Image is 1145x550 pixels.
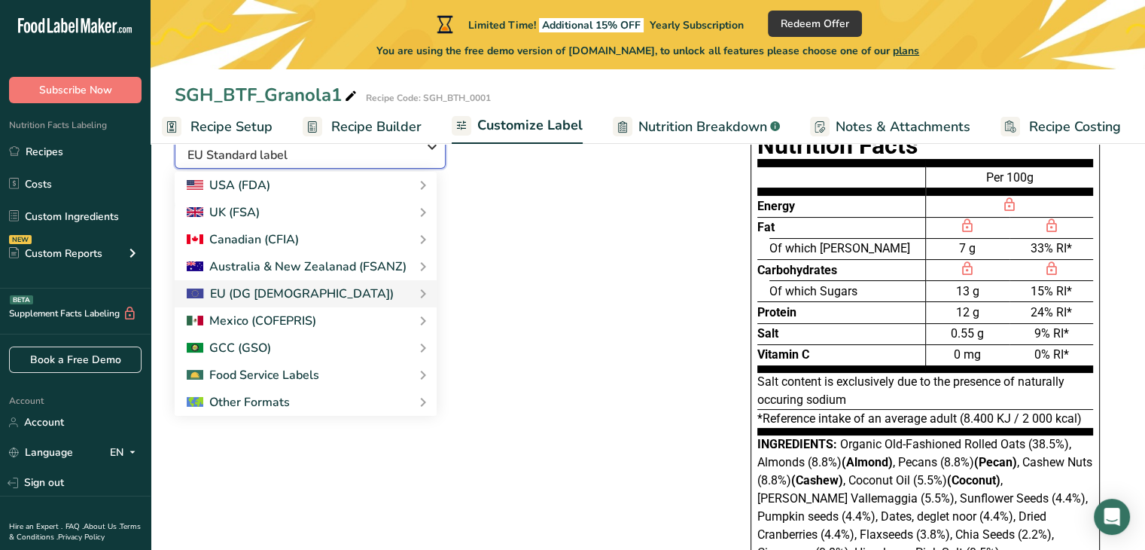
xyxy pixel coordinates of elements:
[9,246,102,261] div: Custom Reports
[539,18,644,32] span: Additional 15% OFF
[1034,347,1068,362] span: 0% RI*
[187,366,319,384] div: Food Service Labels
[1031,284,1072,298] span: 15% RI*
[9,521,62,532] a: Hire an Expert .
[187,393,290,411] div: Other Formats
[757,220,775,234] span: Fat
[1094,499,1130,535] div: Open Intercom Messenger
[926,280,1009,301] div: 13 g
[769,284,857,298] span: Of which Sugars
[1031,305,1072,319] span: 24% RI*
[781,16,849,32] span: Redeem Offer
[331,117,422,137] span: Recipe Builder
[366,91,491,105] div: Recipe Code: SGH_BTH_0001
[187,258,407,276] div: Australia & New Zealanad (FSANZ)
[187,176,270,194] div: USA (FDA)
[187,146,417,164] span: EU Standard label
[1034,326,1068,341] span: 9% RI*
[757,410,1093,435] div: *Reference intake of an average adult (8.400 KJ / 2 000 kcal)
[757,136,1093,156] h1: Nutrition Facts
[303,110,422,144] a: Recipe Builder
[757,326,778,341] span: Salt
[757,305,796,319] span: Protein
[757,347,809,362] span: Vitamin C
[842,455,893,469] b: (Almond)
[650,18,744,32] span: Yearly Subscription
[187,343,203,353] img: 2Q==
[187,312,316,330] div: Mexico (COFEPRIS)
[638,117,767,137] span: Nutrition Breakdown
[452,108,583,145] a: Customize Label
[10,295,33,304] div: BETA
[175,81,360,108] div: SGH_BTF_Granola1
[162,110,273,144] a: Recipe Setup
[84,521,120,532] a: About Us .
[769,241,910,255] span: Of which [PERSON_NAME]
[613,110,780,144] a: Nutrition Breakdown
[190,117,273,137] span: Recipe Setup
[757,437,837,451] span: Ingredients:
[477,115,583,136] span: Customize Label
[926,344,1009,365] div: 0 mg
[9,439,73,466] a: Language
[58,532,105,542] a: Privacy Policy
[757,199,795,213] span: Energy
[175,126,446,169] button: Choose your label style EU Standard label
[926,323,1009,344] div: 0.55 g
[791,473,843,487] b: (Cashew)
[893,44,919,58] span: plans
[65,521,84,532] a: FAQ .
[110,444,142,462] div: EN
[376,43,919,59] span: You are using the free demo version of [DOMAIN_NAME], to unlock all features please choose one of...
[926,167,1093,195] div: Per 100g
[9,521,141,542] a: Terms & Conditions .
[9,77,142,103] button: Subscribe Now
[187,339,271,357] div: GCC (GSO)
[9,347,142,373] a: Book a Free Demo
[768,11,862,37] button: Redeem Offer
[187,285,394,303] div: EU (DG [DEMOGRAPHIC_DATA])
[974,455,1017,469] b: (Pecan)
[947,473,1000,487] b: (Coconut)
[434,15,744,33] div: Limited Time!
[187,203,260,222] div: UK (FSA)
[1000,110,1121,144] a: Recipe Costing
[757,263,837,277] span: Carbohydrates
[757,373,1093,410] div: Salt content is exclusively due to the presence of naturally occuring sodium
[836,117,970,137] span: Notes & Attachments
[1029,117,1121,137] span: Recipe Costing
[1031,241,1072,255] span: 33% RI*
[39,82,112,98] span: Subscribe Now
[9,235,32,244] div: NEW
[810,110,970,144] a: Notes & Attachments
[187,231,299,249] div: Canadian (CFIA)
[926,301,1009,322] div: 12 g
[926,238,1009,259] div: 7 g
